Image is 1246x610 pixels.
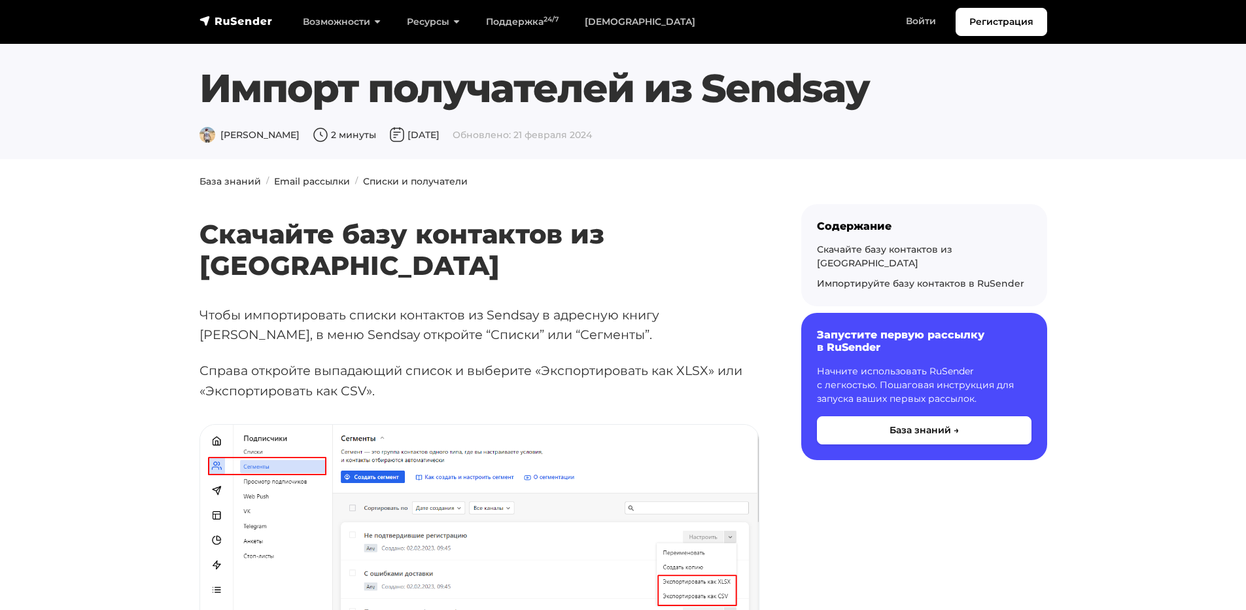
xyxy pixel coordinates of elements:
a: Скачайте базу контактов из [GEOGRAPHIC_DATA] [817,243,952,269]
span: [DATE] [389,129,440,141]
a: Email рассылки [274,175,350,187]
a: Войти [893,8,949,35]
p: Чтобы импортировать списки контактов из Sendsay в адресную книгу [PERSON_NAME], в меню Sendsay от... [199,305,759,345]
span: [PERSON_NAME] [199,129,300,141]
a: Поддержка24/7 [473,9,572,35]
sup: 24/7 [544,15,559,24]
p: Справа откройте выпадающий список и выберите «Экспортировать как XLSX» или «Экспортировать как CSV». [199,361,759,401]
p: Начните использовать RuSender с легкостью. Пошаговая инструкция для запуска ваших первых рассылок. [817,365,1031,406]
a: Запустите первую рассылку в RuSender Начните использовать RuSender с легкостью. Пошаговая инструк... [801,313,1047,459]
h2: Скачайте базу контактов из [GEOGRAPHIC_DATA] [199,180,759,281]
a: Ресурсы [394,9,473,35]
a: Регистрация [956,8,1047,36]
span: 2 минуты [313,129,376,141]
img: Время чтения [313,127,328,143]
a: Импортируйте базу контактов в RuSender [817,278,1024,289]
span: Обновлено: 21 февраля 2024 [453,129,592,141]
h6: Запустите первую рассылку в RuSender [817,329,1031,353]
a: Списки и получатели [363,175,468,187]
button: База знаний → [817,416,1031,444]
div: Содержание [817,220,1031,232]
a: [DEMOGRAPHIC_DATA] [572,9,708,35]
img: Дата публикации [389,127,405,143]
h1: Импорт получателей из Sendsay [199,65,1047,112]
nav: breadcrumb [192,175,1055,188]
img: RuSender [199,14,273,27]
a: База знаний [199,175,261,187]
a: Возможности [290,9,394,35]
